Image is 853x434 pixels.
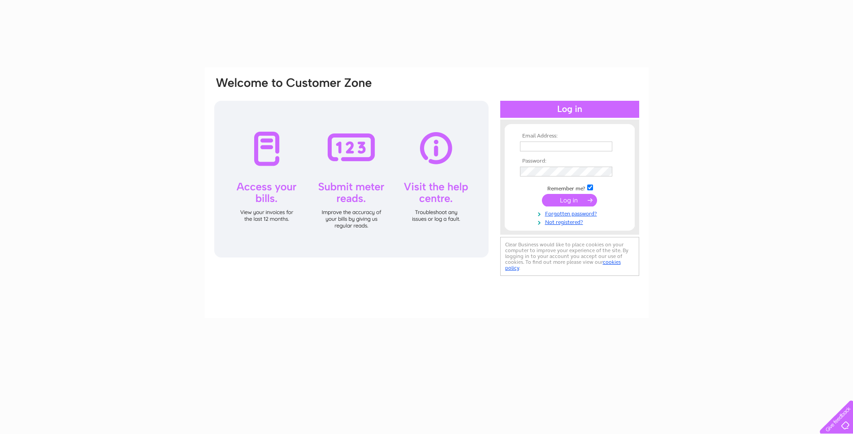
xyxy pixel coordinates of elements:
[518,133,622,139] th: Email Address:
[520,217,622,226] a: Not registered?
[542,194,597,206] input: Submit
[500,237,639,276] div: Clear Business would like to place cookies on your computer to improve your experience of the sit...
[518,158,622,164] th: Password:
[505,259,621,271] a: cookies policy
[520,209,622,217] a: Forgotten password?
[518,183,622,192] td: Remember me?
